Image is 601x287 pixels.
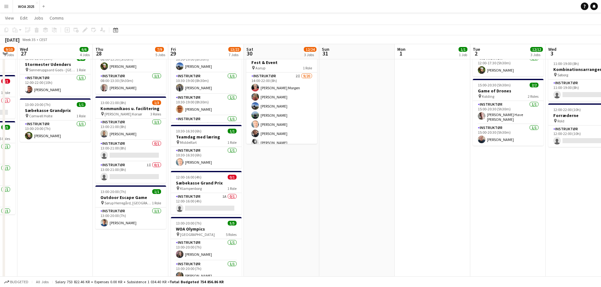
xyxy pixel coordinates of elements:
span: Fri [171,46,176,52]
span: 12/12 [530,47,543,52]
app-card-role: Instruktør1/110:30-19:00 (8h30m) [171,115,242,137]
a: View [3,14,16,22]
span: Kolding [482,94,494,99]
app-card-role: Instruktør2I9/2014:00-22:00 (8h)[PERSON_NAME] Morgen[PERSON_NAME][PERSON_NAME][PERSON_NAME][PERSO... [246,73,317,268]
h3: Fest & Event [246,60,317,65]
span: 10:30-16:30 (6h) [176,129,201,133]
h3: Kommunikaos u. facilitering [95,106,166,111]
span: 5 Roles [226,232,237,237]
span: 1 Role [152,201,161,205]
span: 13:00-20:00 (7h) [176,221,201,225]
app-card-role: Instruktør1/113:00-20:00 (7h)[PERSON_NAME] [95,208,166,229]
span: Budgeted [10,280,28,284]
span: Thu [95,46,103,52]
app-card-role: Instruktør1/110:30-19:00 (8h30m)[PERSON_NAME] [171,51,242,73]
span: 12/24 [304,47,316,52]
h3: Outdoor Escape Game [95,195,166,200]
span: [GEOGRAPHIC_DATA] [180,232,215,237]
a: Comms [47,14,66,22]
h3: Stormester Udendørs [20,61,91,67]
span: 2 Roles [528,94,538,99]
div: 4 Jobs [80,52,90,57]
span: 1 Role [76,67,86,72]
span: 13:00-20:00 (7h) [100,189,126,194]
app-card-role: Instruktør1/113:00-20:00 (7h)[PERSON_NAME] [171,261,242,282]
app-job-card: 13:00-20:00 (7h)1/1Sæbekasse Grandprix Comwell Holte1 RoleInstruktør1/113:00-20:00 (7h)[PERSON_NAME] [20,98,91,142]
span: 15:00-20:30 (5h30m) [478,83,511,87]
div: 13:00-21:00 (8h)1/3Kommunikaos u. facilitering [PERSON_NAME] Korsør3 RolesInstruktør1/113:00-21:0... [95,97,166,183]
span: 1 Role [227,140,237,145]
span: Sat [246,46,253,52]
span: Comms [50,15,64,21]
app-job-card: 13:00-20:00 (7h)1/1Outdoor Escape Game Sørup Herregård, [GEOGRAPHIC_DATA]1 RoleInstruktør1/113:00... [95,185,166,229]
div: 3 Jobs [304,52,316,57]
span: 2/2 [530,83,538,87]
span: 31 [321,50,329,57]
span: 1/1 [228,129,237,133]
span: Jobs [34,15,43,21]
h3: WOA Olympics [171,226,242,232]
app-card-role: Instruktør1/113:00-20:00 (7h)[PERSON_NAME] [171,239,242,261]
app-job-card: 10:30-19:00 (8h30m)4/4Gummibådsregatta [GEOGRAPHIC_DATA]4 RolesInstruktør1/110:30-19:00 (8h30m)[P... [171,29,242,122]
app-card-role: Instruktør1/115:00-20:30 (5h30m)[PERSON_NAME] Have [PERSON_NAME] [473,101,544,124]
span: Wed [20,46,28,52]
app-job-card: 15:00-20:30 (5h30m)2/2Game of Drones Kolding2 RolesInstruktør1/115:00-20:30 (5h30m)[PERSON_NAME] ... [473,79,544,146]
app-card-role: Instruktør0/113:00-21:00 (8h) [95,140,166,161]
span: 13/22 [228,47,241,52]
app-job-card: 14:00-22:00 (8h)9/20Fest & Event Aarup1 RoleInstruktør2I9/2014:00-22:00 (8h)[PERSON_NAME] Morgen[... [246,50,317,144]
h3: Teamdag med læring [171,134,242,140]
span: Sun [322,46,329,52]
app-card-role: Instruktør1/113:00-21:00 (8h)[PERSON_NAME] [95,119,166,140]
app-job-card: 12:00-16:00 (4h)0/1Sæbekasse Grand Prix Klampenborg1 RoleInstruktør1A0/112:00-16:00 (4h) [171,171,242,214]
app-card-role: Instruktør1/112:00-22:00 (10h)[PERSON_NAME] [20,74,91,96]
span: 3 [547,50,556,57]
div: 5 Jobs [4,52,14,57]
span: Edit [20,15,27,21]
span: 13:00-20:00 (7h) [25,102,51,107]
span: 12:00-16:00 (4h) [176,175,201,179]
div: 5 Jobs [155,52,165,57]
a: Jobs [31,14,46,22]
span: [PERSON_NAME] Korsør [105,112,142,116]
app-job-card: 10:30-16:30 (6h)1/1Teamdag med læring Middelfart1 RoleInstruktør1/110:30-16:30 (6h)[PERSON_NAME] [171,125,242,168]
span: 1 Role [227,186,237,191]
button: WOA 2025 [13,0,40,13]
span: Sørup Herregård, [GEOGRAPHIC_DATA] [105,201,152,205]
app-job-card: 12:00-22:00 (10h)1/1Stormester Udendørs Sonnerupgaard Gods - [GEOGRAPHIC_DATA]1 RoleInstruktør1/1... [20,52,91,96]
app-card-role: Instruktør1/112:00-17:30 (5h30m)[PERSON_NAME] [473,55,544,76]
span: Mon [397,46,406,52]
app-card-role: Instruktør1/110:30-19:00 (8h30m)[PERSON_NAME] [171,94,242,115]
span: 28 [94,50,103,57]
span: Søborg [557,73,568,77]
span: Total Budgeted 754 856.86 KR [170,279,224,284]
span: 1/1 [459,47,467,52]
span: 13:00-21:00 (8h) [100,100,126,105]
app-card-role: Instruktør1/115:00-20:30 (5h30m)[PERSON_NAME] [473,124,544,146]
app-card-role: Instruktør1I0/113:00-21:00 (8h) [95,161,166,183]
span: 0/1 [228,175,237,179]
app-card-role: Instruktør1/108:00-13:30 (5h30m)[PERSON_NAME] [95,51,166,73]
span: 0/1 [1,79,10,84]
div: 7 Jobs [229,52,241,57]
span: Rold [557,119,564,123]
span: Middelfart [180,140,197,145]
span: Klampenborg [180,186,202,191]
span: All jobs [35,279,50,284]
span: 1 Role [76,114,86,118]
span: 1/1 [152,189,161,194]
span: 27 [19,50,28,57]
app-card-role: Instruktør1A0/112:00-16:00 (4h) [171,193,242,214]
span: Week 35 [21,37,37,42]
span: 6/6 [80,47,88,52]
h3: Sæbekasse Grandprix [20,108,91,113]
span: Comwell Holte [29,114,52,118]
div: 1 Job [459,52,467,57]
button: Budgeted [3,278,29,285]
